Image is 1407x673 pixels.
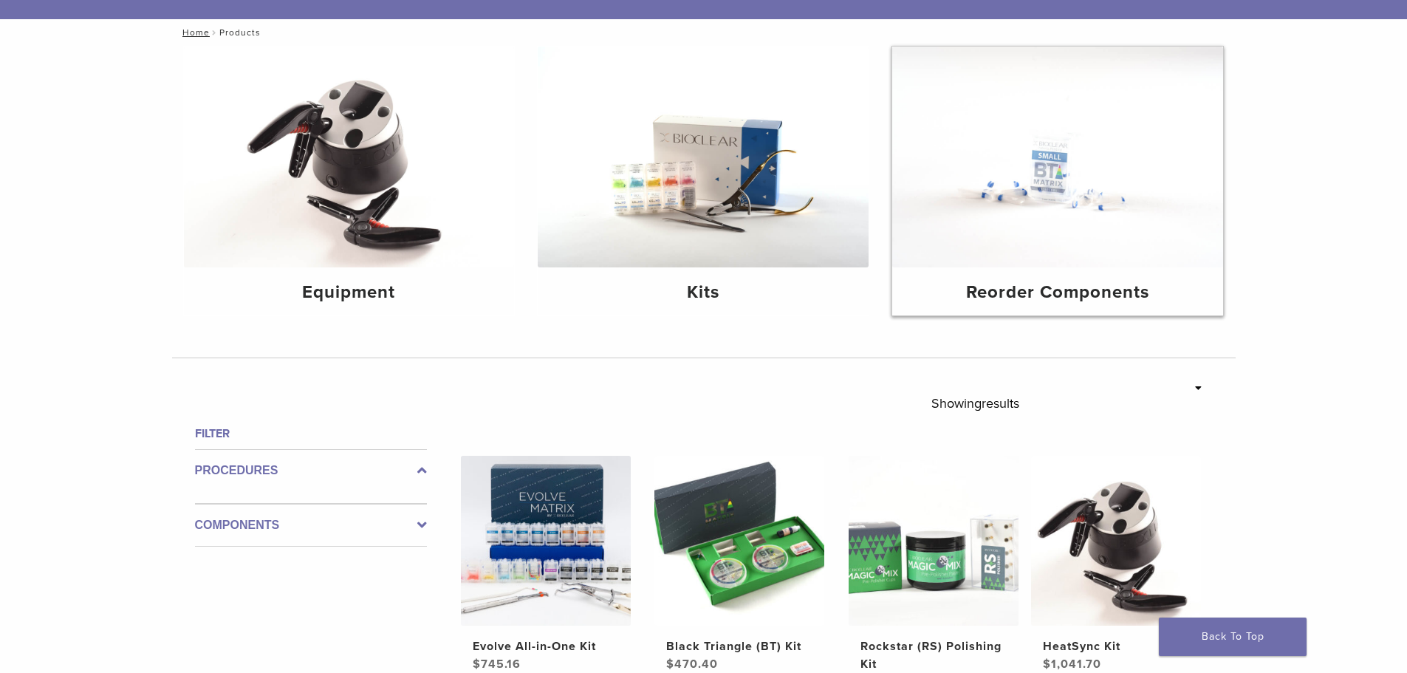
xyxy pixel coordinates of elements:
img: Evolve All-in-One Kit [461,456,631,626]
a: Equipment [184,47,515,315]
h4: Kits [550,279,857,306]
span: $ [666,657,674,672]
bdi: 470.40 [666,657,718,672]
label: Procedures [195,462,427,479]
a: Kits [538,47,869,315]
label: Components [195,516,427,534]
a: HeatSync KitHeatSync Kit $1,041.70 [1030,456,1202,673]
a: Evolve All-in-One KitEvolve All-in-One Kit $745.16 [460,456,632,673]
a: Back To Top [1159,618,1307,656]
p: Showing results [931,388,1019,419]
span: $ [1043,657,1051,672]
a: Reorder Components [892,47,1223,315]
span: $ [473,657,481,672]
bdi: 1,041.70 [1043,657,1101,672]
h2: Rockstar (RS) Polishing Kit [860,638,1007,673]
span: / [210,29,219,36]
bdi: 745.16 [473,657,521,672]
h2: HeatSync Kit [1043,638,1189,655]
img: Black Triangle (BT) Kit [654,456,824,626]
img: Rockstar (RS) Polishing Kit [849,456,1019,626]
a: Home [178,27,210,38]
img: Equipment [184,47,515,267]
h2: Black Triangle (BT) Kit [666,638,812,655]
h4: Reorder Components [904,279,1211,306]
h2: Evolve All-in-One Kit [473,638,619,655]
img: Kits [538,47,869,267]
nav: Products [172,19,1236,46]
img: HeatSync Kit [1031,456,1201,626]
a: Black Triangle (BT) KitBlack Triangle (BT) Kit $470.40 [654,456,826,673]
h4: Filter [195,425,427,443]
h4: Equipment [196,279,503,306]
img: Reorder Components [892,47,1223,267]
